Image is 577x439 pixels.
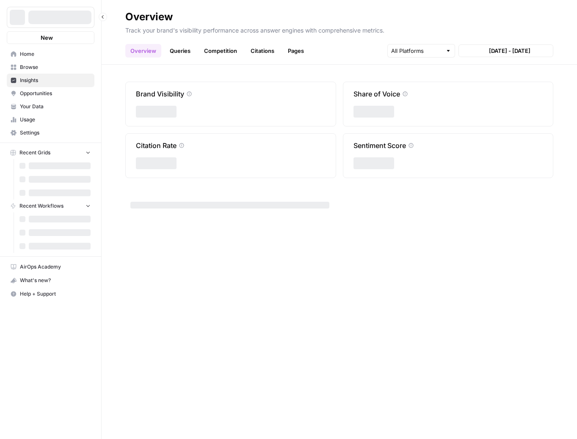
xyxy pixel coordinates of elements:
a: Usage [7,113,94,126]
a: Insights [7,74,94,87]
a: Citations [246,44,279,58]
a: Home [7,47,94,61]
p: Citation Rate [136,140,177,151]
a: Overview [125,44,161,58]
a: Opportunities [7,87,94,100]
span: Home [20,50,91,58]
p: Track your brand's visibility performance across answer engines with comprehensive metrics. [125,24,553,35]
a: Queries [165,44,196,58]
span: Help + Support [20,290,91,298]
span: Settings [20,129,91,137]
span: Insights [20,77,91,84]
button: Recent Workflows [7,200,94,212]
button: New [7,31,94,44]
span: Browse [20,63,91,71]
p: Sentiment Score [353,140,406,151]
span: Opportunities [20,90,91,97]
p: Share of Voice [353,89,400,99]
input: All Platforms [391,47,442,55]
span: Recent Workflows [19,202,63,210]
span: AirOps Academy [20,263,91,271]
span: [DATE] - [DATE] [489,47,530,55]
button: [DATE] - [DATE] [458,44,553,57]
a: AirOps Academy [7,260,94,274]
span: New [41,33,53,42]
a: Browse [7,60,94,74]
span: Your Data [20,103,91,110]
button: What's new? [7,274,94,287]
button: Help + Support [7,287,94,301]
span: Usage [20,116,91,123]
div: Overview [125,10,173,24]
p: Brand Visibility [136,89,184,99]
a: Your Data [7,100,94,113]
button: Recent Grids [7,146,94,159]
a: Pages [283,44,309,58]
a: Settings [7,126,94,140]
a: Competition [199,44,242,58]
span: Recent Grids [19,149,50,156]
